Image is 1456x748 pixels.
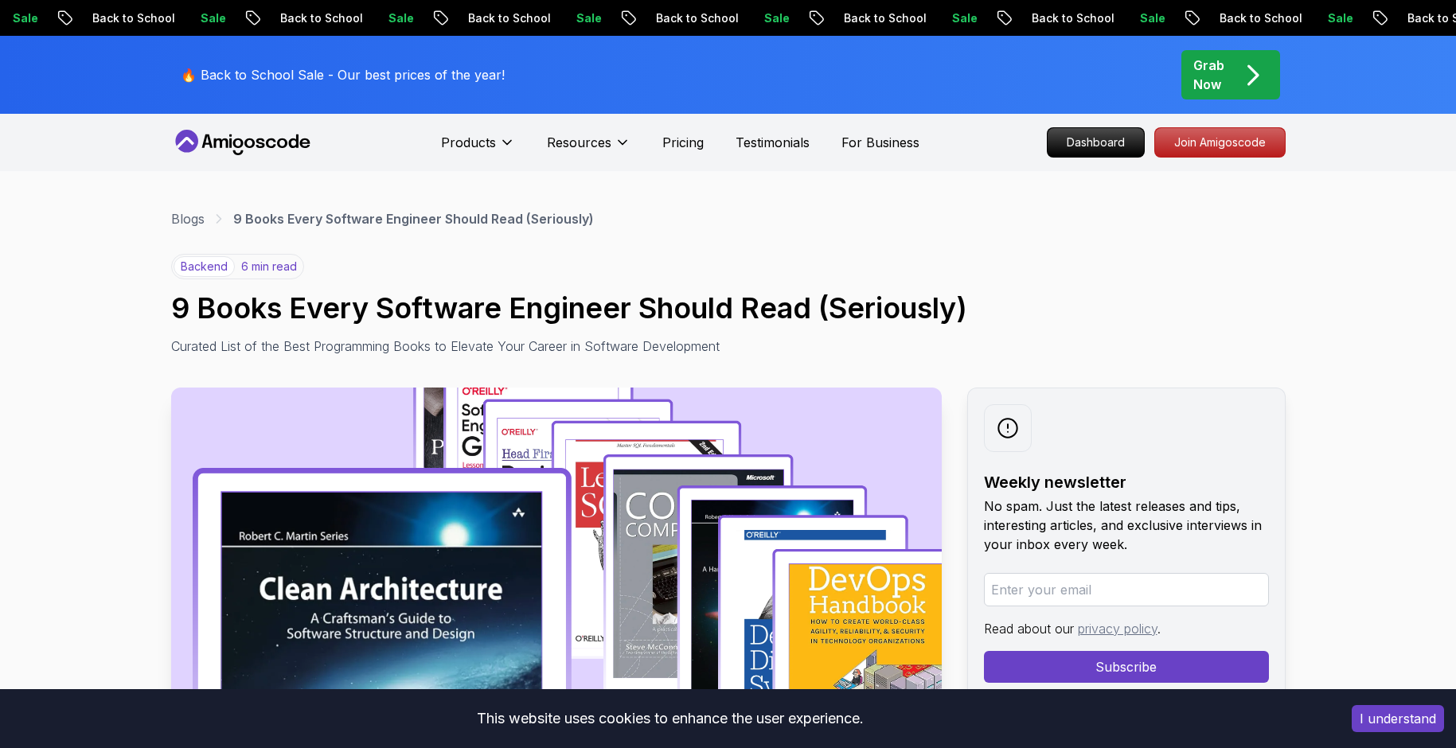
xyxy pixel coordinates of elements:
[171,388,942,746] img: 9 Books Every Software Engineer Should Read (Seriously) thumbnail
[171,292,1286,324] h1: 9 Books Every Software Engineer Should Read (Seriously)
[1244,10,1353,26] p: Back to School
[869,10,977,26] p: Back to School
[1048,128,1144,157] p: Dashboard
[736,133,810,152] a: Testimonials
[1165,10,1216,26] p: Sale
[1193,56,1224,94] p: Grab Now
[171,209,205,228] a: Blogs
[601,10,652,26] p: Sale
[1047,127,1145,158] a: Dashboard
[413,10,464,26] p: Sale
[171,337,884,356] p: Curated List of the Best Programming Books to Elevate Your Career in Software Development
[181,65,505,84] p: 🔥 Back to School Sale - Our best prices of the year!
[493,10,601,26] p: Back to School
[984,573,1269,606] input: Enter your email
[841,133,919,152] a: For Business
[984,471,1269,493] h2: Weekly newsletter
[681,10,789,26] p: Back to School
[984,651,1269,683] button: Subscribe
[1352,705,1444,732] button: Accept cookies
[1155,128,1285,157] p: Join Amigoscode
[1078,621,1157,637] a: privacy policy
[1154,127,1286,158] a: Join Amigoscode
[241,259,297,275] p: 6 min read
[1353,10,1403,26] p: Sale
[984,497,1269,554] p: No spam. Just the latest releases and tips, interesting articles, and exclusive interviews in you...
[984,619,1269,638] p: Read about our .
[662,133,704,152] a: Pricing
[441,133,515,165] button: Products
[547,133,611,152] p: Resources
[233,209,594,228] p: 9 Books Every Software Engineer Should Read (Seriously)
[37,10,88,26] p: Sale
[977,10,1028,26] p: Sale
[789,10,840,26] p: Sale
[547,133,630,165] button: Resources
[117,10,225,26] p: Back to School
[225,10,276,26] p: Sale
[12,701,1328,736] div: This website uses cookies to enhance the user experience.
[174,256,235,277] p: backend
[441,133,496,152] p: Products
[1056,10,1165,26] p: Back to School
[305,10,413,26] p: Back to School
